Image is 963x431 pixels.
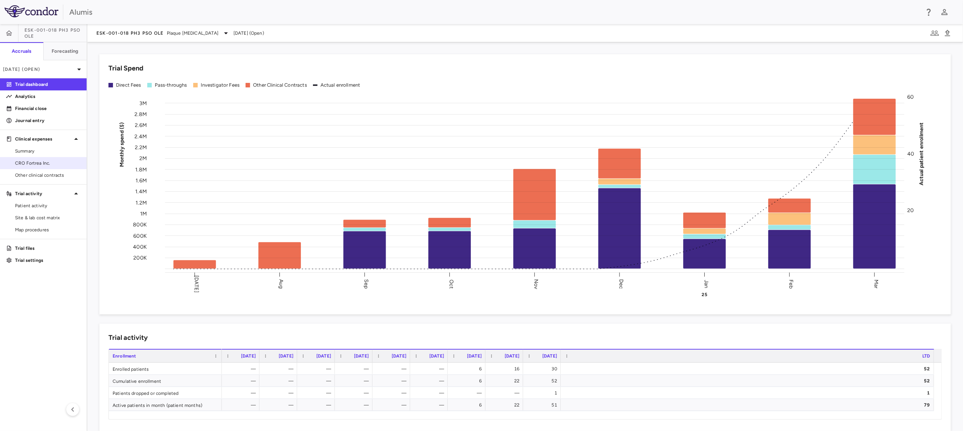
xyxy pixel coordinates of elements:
[15,226,81,233] span: Map procedures
[492,375,519,387] div: 22
[15,214,81,221] span: Site & lab cost matrix
[363,279,369,289] text: Sep
[108,63,143,73] h6: Trial Spend
[568,399,930,411] div: 79
[229,387,256,399] div: —
[530,399,557,411] div: 51
[278,279,285,289] text: Aug
[109,363,222,374] div: Enrolled patients
[140,211,147,217] tspan: 1M
[429,353,444,359] span: [DATE]
[241,353,256,359] span: [DATE]
[133,232,147,239] tspan: 600K
[201,82,240,89] div: Investigator Fees
[109,399,222,411] div: Active patients in month (patient months)
[109,387,222,399] div: Patients dropped or completed
[229,399,256,411] div: —
[530,363,557,375] div: 30
[108,333,148,343] h6: Trial activity
[530,387,557,399] div: 1
[193,275,200,293] text: [DATE]
[304,363,331,375] div: —
[234,30,264,37] span: [DATE] (Open)
[229,375,256,387] div: —
[134,111,147,118] tspan: 2.8M
[873,279,879,288] text: Mar
[907,207,914,214] tspan: 20
[379,375,406,387] div: —
[15,117,81,124] p: Journal entry
[96,30,164,36] span: ESK-001-018 Ph3 PsO OLE
[15,105,81,112] p: Financial close
[134,133,147,139] tspan: 2.4M
[417,363,444,375] div: —
[379,363,406,375] div: —
[155,82,187,89] div: Pass-throughs
[618,279,624,289] text: Dec
[119,122,125,167] tspan: Monthly spend ($)
[266,399,293,411] div: —
[455,375,482,387] div: 6
[15,160,81,167] span: CRO Fortrea Inc.
[279,353,293,359] span: [DATE]
[266,363,293,375] div: —
[703,280,710,288] text: Jan
[304,399,331,411] div: —
[15,81,81,88] p: Trial dashboard
[492,363,519,375] div: 16
[467,353,482,359] span: [DATE]
[15,148,81,154] span: Summary
[922,353,930,359] span: LTD
[113,353,136,359] span: Enrollment
[15,136,72,142] p: Clinical expenses
[5,5,58,17] img: logo-full-SnFGN8VE.png
[135,188,147,195] tspan: 1.4M
[448,279,455,288] text: Oct
[492,399,519,411] div: 22
[342,363,369,375] div: —
[320,82,360,89] div: Actual enrollment
[12,48,31,55] h6: Accruals
[253,82,307,89] div: Other Clinical Contracts
[417,387,444,399] div: —
[116,82,141,89] div: Direct Fees
[316,353,331,359] span: [DATE]
[266,387,293,399] div: —
[3,66,75,73] p: [DATE] (Open)
[918,122,925,185] tspan: Actual patient enrollment
[788,279,795,288] text: Feb
[505,353,519,359] span: [DATE]
[133,255,147,261] tspan: 200K
[52,48,79,55] h6: Forecasting
[15,245,81,252] p: Trial files
[304,387,331,399] div: —
[392,353,406,359] span: [DATE]
[139,100,147,106] tspan: 3M
[342,399,369,411] div: —
[417,375,444,387] div: —
[354,353,369,359] span: [DATE]
[455,399,482,411] div: 6
[135,166,147,173] tspan: 1.8M
[568,375,930,387] div: 52
[455,387,482,399] div: —
[133,222,147,228] tspan: 800K
[24,27,87,39] span: ESK-001-018 Ph3 PsO OLE
[907,150,914,157] tspan: 40
[568,387,930,399] div: 1
[379,399,406,411] div: —
[69,6,919,18] div: Alumis
[135,144,147,151] tspan: 2.2M
[542,353,557,359] span: [DATE]
[266,375,293,387] div: —
[15,257,81,264] p: Trial settings
[109,375,222,387] div: Cumulative enrollment
[136,199,147,206] tspan: 1.2M
[304,375,331,387] div: —
[342,387,369,399] div: —
[455,363,482,375] div: 6
[342,375,369,387] div: —
[15,202,81,209] span: Patient activity
[167,30,218,37] span: Plaque [MEDICAL_DATA]
[530,375,557,387] div: 52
